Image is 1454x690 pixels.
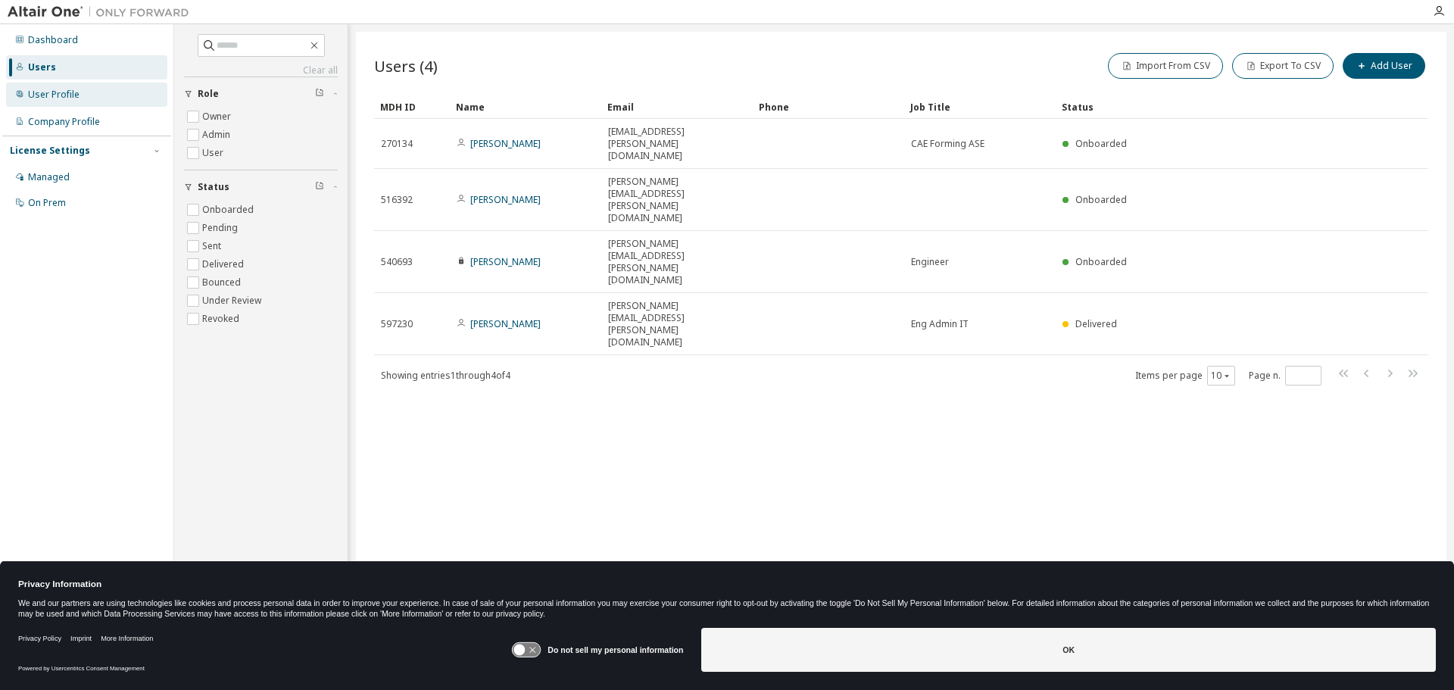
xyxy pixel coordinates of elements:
button: 10 [1211,370,1231,382]
label: Admin [202,126,233,144]
span: Delivered [1075,317,1117,330]
div: Users [28,61,56,73]
button: Status [184,170,338,204]
button: Import From CSV [1108,53,1223,79]
span: Engineer [911,256,949,268]
span: [EMAIL_ADDRESS][PERSON_NAME][DOMAIN_NAME] [608,126,746,162]
button: Role [184,77,338,111]
span: 540693 [381,256,413,268]
span: [PERSON_NAME][EMAIL_ADDRESS][PERSON_NAME][DOMAIN_NAME] [608,176,746,224]
span: Clear filter [315,88,324,100]
span: Onboarded [1075,193,1127,206]
a: [PERSON_NAME] [470,137,541,150]
a: [PERSON_NAME] [470,193,541,206]
label: Sent [202,237,224,255]
span: CAE Forming ASE [911,138,984,150]
div: Phone [759,95,898,119]
span: Clear filter [315,181,324,193]
a: Clear all [184,64,338,76]
label: Revoked [202,310,242,328]
label: Bounced [202,273,244,292]
span: Showing entries 1 through 4 of 4 [381,369,510,382]
div: Name [456,95,595,119]
label: Pending [202,219,241,237]
div: Dashboard [28,34,78,46]
span: 516392 [381,194,413,206]
div: License Settings [10,145,90,157]
span: Role [198,88,219,100]
button: Export To CSV [1232,53,1334,79]
span: Eng Admin IT [911,318,969,330]
span: Items per page [1135,366,1235,386]
span: Onboarded [1075,137,1127,150]
span: Page n. [1249,366,1321,386]
span: [PERSON_NAME][EMAIL_ADDRESS][PERSON_NAME][DOMAIN_NAME] [608,300,746,348]
a: [PERSON_NAME] [470,255,541,268]
img: Altair One [8,5,197,20]
div: On Prem [28,197,66,209]
span: [PERSON_NAME][EMAIL_ADDRESS][PERSON_NAME][DOMAIN_NAME] [608,238,746,286]
label: Under Review [202,292,264,310]
span: Users (4) [374,55,438,76]
button: Add User [1343,53,1425,79]
label: Delivered [202,255,247,273]
label: Onboarded [202,201,257,219]
div: Status [1062,95,1349,119]
label: Owner [202,108,234,126]
div: Company Profile [28,116,100,128]
a: [PERSON_NAME] [470,317,541,330]
div: Managed [28,171,70,183]
div: MDH ID [380,95,444,119]
div: User Profile [28,89,80,101]
span: 270134 [381,138,413,150]
label: User [202,144,226,162]
div: Job Title [910,95,1050,119]
div: Email [607,95,747,119]
span: Status [198,181,229,193]
span: 597230 [381,318,413,330]
span: Onboarded [1075,255,1127,268]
